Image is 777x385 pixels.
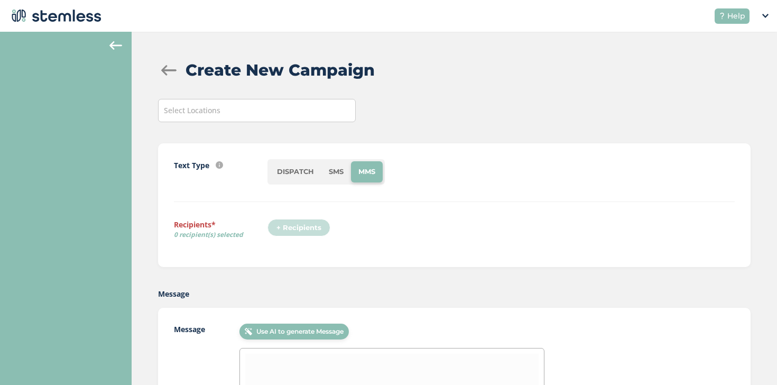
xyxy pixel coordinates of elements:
[158,288,189,299] label: Message
[186,58,375,82] h2: Create New Campaign
[321,161,351,182] li: SMS
[727,11,745,22] span: Help
[239,324,349,340] button: Use AI to generate Message
[762,14,769,18] img: icon_down-arrow-small-66adaf34.svg
[164,105,220,115] span: Select Locations
[174,230,267,240] span: 0 recipient(s) selected
[8,5,101,26] img: logo-dark-0685b13c.svg
[216,161,223,169] img: icon-info-236977d2.svg
[174,219,267,243] label: Recipients*
[174,160,209,171] label: Text Type
[109,41,122,50] img: icon-arrow-back-accent-c549486e.svg
[719,13,725,19] img: icon-help-white-03924b79.svg
[256,327,344,336] span: Use AI to generate Message
[270,161,321,182] li: DISPATCH
[724,334,777,385] iframe: Chat Widget
[351,161,383,182] li: MMS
